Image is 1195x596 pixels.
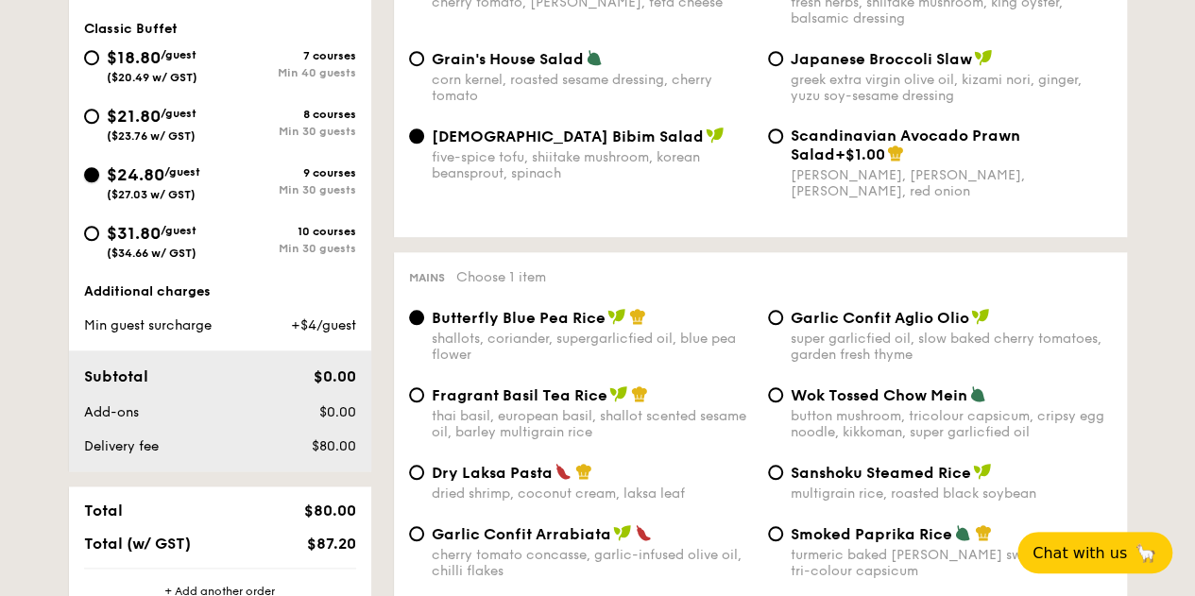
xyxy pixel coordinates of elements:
span: Chat with us [1033,544,1127,562]
img: icon-vegan.f8ff3823.svg [607,308,626,325]
input: Scandinavian Avocado Prawn Salad+$1.00[PERSON_NAME], [PERSON_NAME], [PERSON_NAME], red onion [768,128,783,144]
div: 8 courses [220,108,356,121]
div: turmeric baked [PERSON_NAME] sweet paprika, tri-colour capsicum [791,547,1112,579]
div: shallots, coriander, supergarlicfied oil, blue pea flower [432,331,753,363]
div: greek extra virgin olive oil, kizami nori, ginger, yuzu soy-sesame dressing [791,72,1112,104]
span: $80.00 [311,438,355,454]
span: $0.00 [318,404,355,420]
div: cherry tomato concasse, garlic-infused olive oil, chilli flakes [432,547,753,579]
input: $24.80/guest($27.03 w/ GST)9 coursesMin 30 guests [84,167,99,182]
div: dried shrimp, coconut cream, laksa leaf [432,485,753,502]
span: Garlic Confit Arrabiata [432,525,611,543]
span: $18.80 [107,47,161,68]
span: /guest [164,165,200,179]
span: 🦙 [1135,542,1157,564]
div: five-spice tofu, shiitake mushroom, korean beansprout, spinach [432,149,753,181]
input: $21.80/guest($23.76 w/ GST)8 coursesMin 30 guests [84,109,99,124]
div: 7 courses [220,49,356,62]
div: multigrain rice, roasted black soybean [791,485,1112,502]
img: icon-chef-hat.a58ddaea.svg [629,308,646,325]
span: ($27.03 w/ GST) [107,188,196,201]
span: +$1.00 [835,145,885,163]
span: Sanshoku Steamed Rice [791,464,971,482]
span: Smoked Paprika Rice [791,525,952,543]
div: Min 30 guests [220,183,356,196]
span: +$4/guest [290,317,355,333]
span: Fragrant Basil Tea Rice [432,386,607,404]
div: [PERSON_NAME], [PERSON_NAME], [PERSON_NAME], red onion [791,167,1112,199]
input: Smoked Paprika Riceturmeric baked [PERSON_NAME] sweet paprika, tri-colour capsicum [768,526,783,541]
span: Dry Laksa Pasta [432,464,553,482]
span: Classic Buffet [84,21,178,37]
span: Subtotal [84,367,148,385]
span: Min guest surcharge [84,317,212,333]
span: Grain's House Salad [432,50,584,68]
div: 10 courses [220,225,356,238]
img: icon-vegetarian.fe4039eb.svg [586,49,603,66]
div: 9 courses [220,166,356,179]
img: icon-vegetarian.fe4039eb.svg [954,524,971,541]
img: icon-vegetarian.fe4039eb.svg [969,385,986,402]
input: $18.80/guest($20.49 w/ GST)7 coursesMin 40 guests [84,50,99,65]
input: Butterfly Blue Pea Riceshallots, coriander, supergarlicfied oil, blue pea flower [409,310,424,325]
span: $80.00 [303,502,355,519]
input: Garlic Confit Aglio Oliosuper garlicfied oil, slow baked cherry tomatoes, garden fresh thyme [768,310,783,325]
img: icon-vegan.f8ff3823.svg [971,308,990,325]
img: icon-chef-hat.a58ddaea.svg [631,385,648,402]
img: icon-chef-hat.a58ddaea.svg [887,145,904,162]
span: Delivery fee [84,438,159,454]
span: Japanese Broccoli Slaw [791,50,972,68]
span: $0.00 [313,367,355,385]
span: Butterfly Blue Pea Rice [432,309,606,327]
span: [DEMOGRAPHIC_DATA] Bibim Salad [432,128,704,145]
span: $31.80 [107,223,161,244]
button: Chat with us🦙 [1017,532,1172,573]
input: Japanese Broccoli Slawgreek extra virgin olive oil, kizami nori, ginger, yuzu soy-sesame dressing [768,51,783,66]
input: Wok Tossed Chow Meinbutton mushroom, tricolour capsicum, cripsy egg noodle, kikkoman, super garli... [768,387,783,402]
input: [DEMOGRAPHIC_DATA] Bibim Saladfive-spice tofu, shiitake mushroom, korean beansprout, spinach [409,128,424,144]
span: $87.20 [306,535,355,553]
input: Fragrant Basil Tea Ricethai basil, european basil, shallot scented sesame oil, barley multigrain ... [409,387,424,402]
img: icon-vegan.f8ff3823.svg [974,49,993,66]
img: icon-vegan.f8ff3823.svg [706,127,725,144]
img: icon-vegan.f8ff3823.svg [973,463,992,480]
input: Dry Laksa Pastadried shrimp, coconut cream, laksa leaf [409,465,424,480]
div: Additional charges [84,282,356,301]
img: icon-chef-hat.a58ddaea.svg [575,463,592,480]
span: Choose 1 item [456,269,546,285]
span: $24.80 [107,164,164,185]
span: Add-ons [84,404,139,420]
span: ($23.76 w/ GST) [107,129,196,143]
img: icon-vegan.f8ff3823.svg [613,524,632,541]
span: ($20.49 w/ GST) [107,71,197,84]
div: super garlicfied oil, slow baked cherry tomatoes, garden fresh thyme [791,331,1112,363]
div: thai basil, european basil, shallot scented sesame oil, barley multigrain rice [432,408,753,440]
div: Min 30 guests [220,242,356,255]
span: Garlic Confit Aglio Olio [791,309,969,327]
img: icon-chef-hat.a58ddaea.svg [975,524,992,541]
div: Min 40 guests [220,66,356,79]
div: button mushroom, tricolour capsicum, cripsy egg noodle, kikkoman, super garlicfied oil [791,408,1112,440]
span: $21.80 [107,106,161,127]
div: corn kernel, roasted sesame dressing, cherry tomato [432,72,753,104]
img: icon-vegan.f8ff3823.svg [609,385,628,402]
input: Garlic Confit Arrabiatacherry tomato concasse, garlic-infused olive oil, chilli flakes [409,526,424,541]
input: $31.80/guest($34.66 w/ GST)10 coursesMin 30 guests [84,226,99,241]
div: Min 30 guests [220,125,356,138]
input: Sanshoku Steamed Ricemultigrain rice, roasted black soybean [768,465,783,480]
span: Total [84,502,123,519]
span: Wok Tossed Chow Mein [791,386,967,404]
span: Mains [409,271,445,284]
span: /guest [161,48,196,61]
input: Grain's House Saladcorn kernel, roasted sesame dressing, cherry tomato [409,51,424,66]
img: icon-spicy.37a8142b.svg [555,463,572,480]
img: icon-spicy.37a8142b.svg [635,524,652,541]
span: ($34.66 w/ GST) [107,247,196,260]
span: Total (w/ GST) [84,535,191,553]
span: /guest [161,224,196,237]
span: Scandinavian Avocado Prawn Salad [791,127,1020,163]
span: /guest [161,107,196,120]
